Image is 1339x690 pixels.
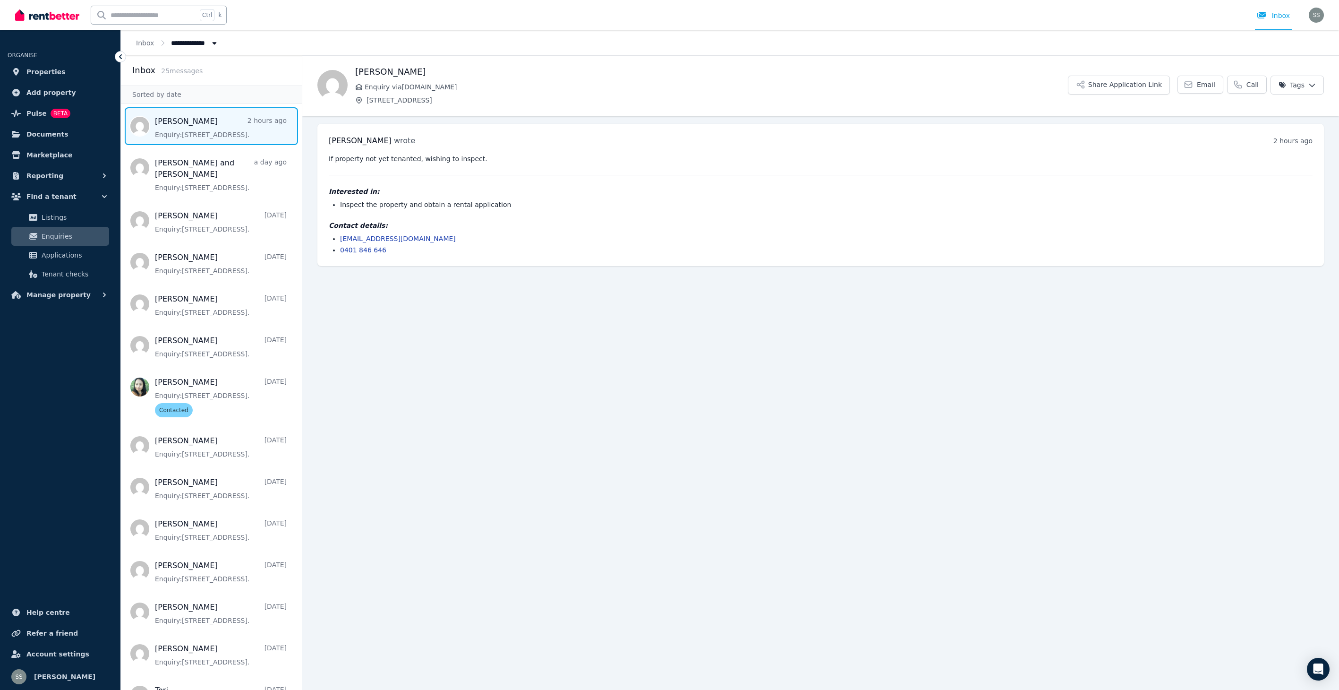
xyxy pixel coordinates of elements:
button: Share Application Link [1068,76,1170,95]
span: 25 message s [161,67,203,75]
a: Call [1227,76,1267,94]
a: Refer a friend [8,624,113,643]
span: Applications [42,250,105,261]
span: Marketplace [26,149,72,161]
span: Add property [26,87,76,98]
button: Tags [1271,76,1324,95]
time: 2 hours ago [1273,137,1313,145]
a: [PERSON_NAME][DATE]Enquiry:[STREET_ADDRESS].Contacted [155,377,287,417]
span: Tags [1279,80,1305,90]
span: Pulse [26,108,47,119]
span: Help centre [26,607,70,618]
a: [PERSON_NAME][DATE]Enquiry:[STREET_ADDRESS]. [155,210,287,234]
span: Account settings [26,648,89,660]
pre: If property not yet tenanted, wishing to inspect. [329,154,1313,164]
a: Account settings [8,645,113,664]
img: RentBetter [15,8,79,22]
h2: Inbox [132,64,155,77]
a: Properties [8,62,113,81]
h1: [PERSON_NAME] [355,65,1068,78]
li: Inspect the property and obtain a rental application [340,200,1313,209]
a: [PERSON_NAME][DATE]Enquiry:[STREET_ADDRESS]. [155,477,287,500]
a: [EMAIL_ADDRESS][DOMAIN_NAME] [340,235,456,242]
span: Listings [42,212,105,223]
h4: Contact details: [329,221,1313,230]
a: [PERSON_NAME][DATE]Enquiry:[STREET_ADDRESS]. [155,560,287,584]
h4: Interested in: [329,187,1313,196]
a: [PERSON_NAME][DATE]Enquiry:[STREET_ADDRESS]. [155,518,287,542]
span: Reporting [26,170,63,181]
button: Manage property [8,285,113,304]
a: [PERSON_NAME][DATE]Enquiry:[STREET_ADDRESS]. [155,252,287,276]
img: Shiva Sapkota [11,669,26,684]
a: PulseBETA [8,104,113,123]
span: Ctrl [200,9,214,21]
span: ORGANISE [8,52,37,59]
button: Reporting [8,166,113,185]
img: Shiva Sapkota [1309,8,1324,23]
a: Marketplace [8,146,113,164]
a: [PERSON_NAME][DATE]Enquiry:[STREET_ADDRESS]. [155,435,287,459]
a: 0401 846 646 [340,246,386,254]
a: Listings [11,208,109,227]
span: Properties [26,66,66,78]
a: Documents [8,125,113,144]
span: BETA [51,109,70,118]
span: k [218,11,222,19]
a: [PERSON_NAME][DATE]Enquiry:[STREET_ADDRESS]. [155,643,287,667]
div: Inbox [1257,11,1290,20]
a: Tenant checks [11,265,109,284]
span: [STREET_ADDRESS] [367,95,1068,105]
a: Add property [8,83,113,102]
div: Sorted by date [121,86,302,103]
span: Enquiry via [DOMAIN_NAME] [365,82,1068,92]
span: [PERSON_NAME] [34,671,95,682]
span: Call [1246,80,1259,89]
div: Open Intercom Messenger [1307,658,1330,681]
a: [PERSON_NAME][DATE]Enquiry:[STREET_ADDRESS]. [155,335,287,359]
a: Help centre [8,603,113,622]
span: Find a tenant [26,191,77,202]
nav: Breadcrumb [121,30,234,55]
a: [PERSON_NAME][DATE]Enquiry:[STREET_ADDRESS]. [155,293,287,317]
a: [PERSON_NAME]2 hours agoEnquiry:[STREET_ADDRESS]. [155,116,287,139]
a: Inbox [136,39,154,47]
span: Enquiries [42,231,105,242]
a: [PERSON_NAME] and [PERSON_NAME]a day agoEnquiry:[STREET_ADDRESS]. [155,157,287,192]
a: Email [1177,76,1223,94]
a: Applications [11,246,109,265]
a: [PERSON_NAME][DATE]Enquiry:[STREET_ADDRESS]. [155,602,287,625]
span: [PERSON_NAME] [329,136,392,145]
span: Manage property [26,289,91,301]
span: Email [1197,80,1215,89]
span: Tenant checks [42,268,105,280]
span: wrote [394,136,415,145]
a: Enquiries [11,227,109,246]
button: Find a tenant [8,187,113,206]
img: Adam [317,70,348,100]
span: Refer a friend [26,628,78,639]
span: Documents [26,129,68,140]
